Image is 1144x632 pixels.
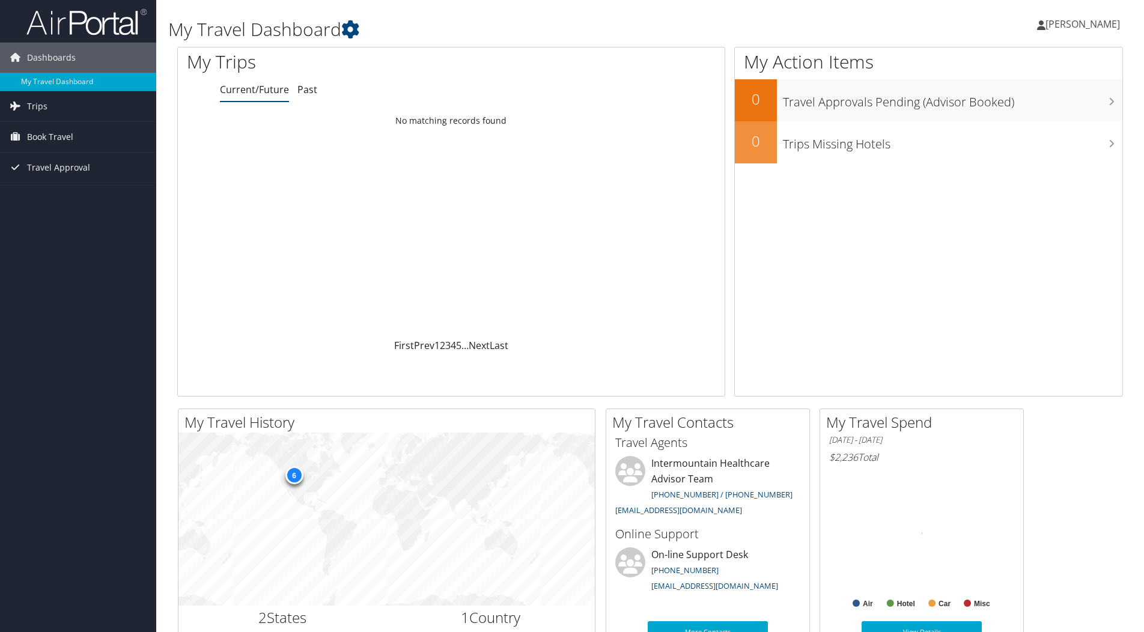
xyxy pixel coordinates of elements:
[178,110,725,132] td: No matching records found
[939,600,951,608] text: Car
[735,89,777,109] h2: 0
[27,122,73,152] span: Book Travel
[187,607,378,628] h2: States
[258,607,267,627] span: 2
[829,451,858,464] span: $2,236
[735,79,1122,121] a: 0Travel Approvals Pending (Advisor Booked)
[615,434,800,451] h3: Travel Agents
[609,456,806,520] li: Intermountain Healthcare Advisor Team
[445,339,451,352] a: 3
[490,339,508,352] a: Last
[863,600,873,608] text: Air
[651,565,719,576] a: [PHONE_NUMBER]
[451,339,456,352] a: 4
[168,17,811,42] h1: My Travel Dashboard
[461,339,469,352] span: …
[394,339,414,352] a: First
[735,49,1122,74] h1: My Action Items
[783,130,1122,153] h3: Trips Missing Hotels
[609,547,806,597] li: On-line Support Desk
[285,466,303,484] div: 6
[469,339,490,352] a: Next
[456,339,461,352] a: 5
[27,91,47,121] span: Trips
[27,43,76,73] span: Dashboards
[26,8,147,36] img: airportal-logo.png
[184,412,595,433] h2: My Travel History
[1045,17,1120,31] span: [PERSON_NAME]
[297,83,317,96] a: Past
[735,131,777,151] h2: 0
[1037,6,1132,42] a: [PERSON_NAME]
[651,489,793,500] a: [PHONE_NUMBER] / [PHONE_NUMBER]
[826,412,1023,433] h2: My Travel Spend
[829,451,1014,464] h6: Total
[396,607,586,628] h2: Country
[974,600,990,608] text: Misc
[440,339,445,352] a: 2
[651,580,778,591] a: [EMAIL_ADDRESS][DOMAIN_NAME]
[735,121,1122,163] a: 0Trips Missing Hotels
[187,49,488,74] h1: My Trips
[897,600,915,608] text: Hotel
[612,412,809,433] h2: My Travel Contacts
[461,607,469,627] span: 1
[615,526,800,542] h3: Online Support
[829,434,1014,446] h6: [DATE] - [DATE]
[414,339,434,352] a: Prev
[615,505,742,515] a: [EMAIL_ADDRESS][DOMAIN_NAME]
[220,83,289,96] a: Current/Future
[783,88,1122,111] h3: Travel Approvals Pending (Advisor Booked)
[434,339,440,352] a: 1
[27,153,90,183] span: Travel Approval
